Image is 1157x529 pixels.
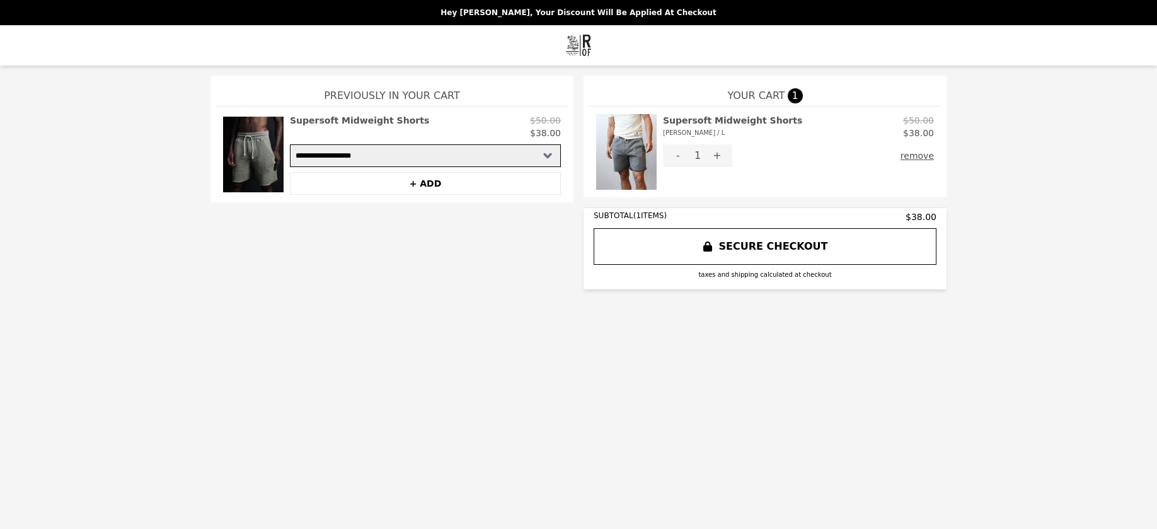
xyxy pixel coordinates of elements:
[594,211,633,220] span: SUBTOTAL
[566,33,591,58] img: Brand Logo
[903,127,934,139] p: $38.00
[216,76,568,106] h1: Previously In Your Cart
[903,114,934,127] p: $50.00
[223,114,284,195] img: Supersoft Midweight Shorts
[663,114,802,139] h2: Supersoft Midweight Shorts
[693,144,702,167] div: 1
[290,144,561,167] select: Select a product variant
[633,211,667,220] span: ( 1 ITEMS)
[290,114,429,127] h2: Supersoft Midweight Shorts
[290,172,561,195] button: + ADD
[530,114,561,127] p: $50.00
[702,144,732,167] button: +
[8,8,1149,18] p: Hey [PERSON_NAME], your discount will be applied at checkout
[906,211,936,223] span: $38.00
[596,114,657,190] img: Supersoft Midweight Shorts
[530,127,561,139] p: $38.00
[594,270,936,279] div: taxes and shipping calculated at checkout
[594,228,936,265] button: SECURE CHECKOUT
[663,144,693,167] button: -
[663,127,802,139] div: [PERSON_NAME] / L
[727,88,785,103] span: YOUR CART
[788,88,803,103] span: 1
[901,144,934,167] button: remove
